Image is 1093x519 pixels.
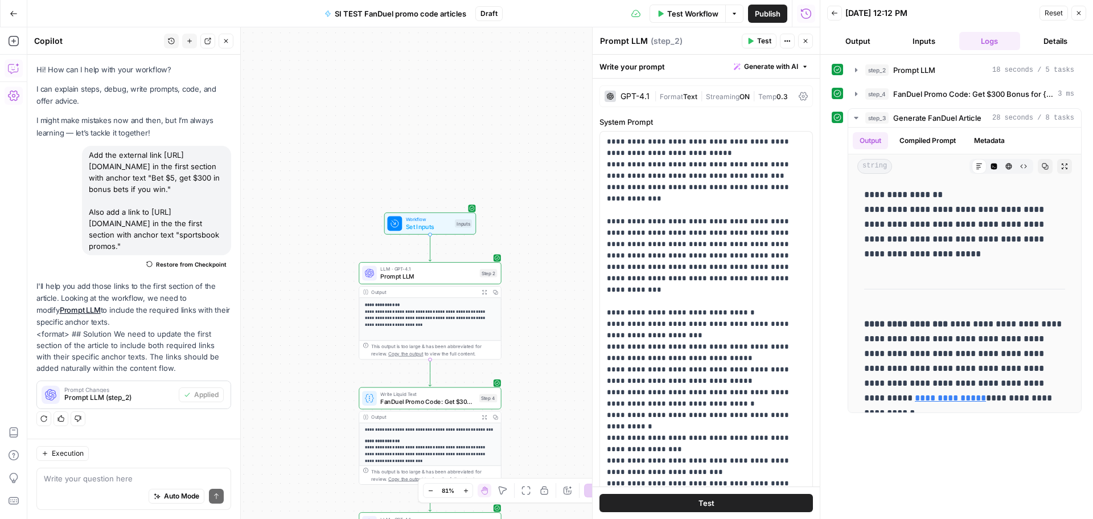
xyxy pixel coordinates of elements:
span: Generate with AI [744,62,798,72]
button: Output [827,32,889,50]
button: 3 ms [848,85,1081,103]
div: GPT-4.1 [621,92,650,100]
button: 28 seconds / 8 tasks [848,109,1081,127]
span: Applied [194,390,219,400]
button: Execution [36,446,89,461]
span: Copy the output [388,351,423,357]
button: Applied [179,387,224,402]
span: Workflow [406,216,451,223]
div: Output [371,414,476,421]
div: This output is too large & has been abbreviated for review. to view the full content. [371,342,497,357]
div: Write your prompt [593,55,820,78]
button: 18 seconds / 5 tasks [848,61,1081,79]
span: ( step_2 ) [651,35,683,47]
span: Prompt LLM (step_2) [64,393,174,403]
button: Auto Mode [149,489,204,504]
button: Output [853,132,888,149]
button: Reset [1039,6,1068,21]
div: Output [371,288,476,296]
span: | [750,90,758,101]
span: Generate FanDuel Article [893,112,981,124]
span: FanDuel Promo Code: Get $300 Bonus for {{ event_title }} [380,397,475,406]
label: System Prompt [599,116,813,128]
g: Edge from start to step_2 [429,235,432,261]
span: Test [757,36,771,46]
span: Temp [758,92,776,101]
span: Set Inputs [406,222,451,231]
span: step_4 [865,88,889,100]
div: Step 2 [480,269,498,277]
span: Write Liquid Text [380,390,475,398]
span: 28 seconds / 8 tasks [992,113,1074,123]
p: I might make mistakes now and then, but I’m always learning — let’s tackle it together! [36,115,231,138]
span: Execution [52,448,84,459]
button: Test [742,34,776,48]
span: Copy the output [388,476,423,481]
span: ON [739,92,750,101]
div: This output is too large & has been abbreviated for review. to view the full content. [371,468,497,483]
span: | [654,90,660,101]
button: Metadata [967,132,1012,149]
span: Restore from Checkpoint [156,260,227,269]
span: Prompt Changes [64,387,174,393]
button: Inputs [893,32,955,50]
button: SI TEST FanDuel promo code articles [318,5,473,23]
div: Copilot [34,35,161,47]
span: 0.3 [776,92,788,101]
span: Prompt LLM [380,272,476,281]
span: Reset [1045,8,1063,18]
button: Publish [748,5,787,23]
button: Details [1025,32,1086,50]
div: Inputs [455,219,472,228]
span: Test [698,497,714,509]
span: Format [660,92,683,101]
span: Publish [755,8,780,19]
a: Prompt LLM [60,305,101,314]
span: Auto Mode [164,491,199,501]
span: Draft [480,9,498,19]
div: Add the external link [URL][DOMAIN_NAME] in the first section with anchor text "Bet $5, get $300 ... [82,146,231,255]
span: step_2 [865,64,889,76]
span: LLM · GPT-4.1 [380,265,476,273]
textarea: Prompt LLM [600,35,648,47]
g: Edge from step_4 to step_3 [429,485,432,512]
span: Text [683,92,697,101]
g: Edge from step_2 to step_4 [429,359,432,386]
button: Test Workflow [650,5,725,23]
span: Streaming [706,92,739,101]
div: Step 4 [479,394,497,403]
span: 18 seconds / 5 tasks [992,65,1074,75]
span: Prompt LLM [893,64,935,76]
button: Compiled Prompt [893,132,963,149]
span: 81% [442,486,454,495]
span: FanDuel Promo Code: Get $300 Bonus for {{ event_title }} [893,88,1053,100]
button: Logs [959,32,1021,50]
span: | [697,90,706,101]
button: Restore from Checkpoint [142,258,231,271]
span: string [857,159,892,174]
button: Test [599,494,813,512]
span: SI TEST FanDuel promo code articles [335,8,466,19]
p: I can explain steps, debug, write prompts, code, and offer advice. [36,83,231,107]
div: <format> ## Solution We need to update the first section of the article to include both required ... [36,280,231,410]
div: Write Liquid TextFanDuel Promo Code: Get $300 Bonus for {{ event_title }}Step 4Output**** **** **... [359,387,501,485]
span: step_3 [865,112,889,124]
button: Generate with AI [729,59,813,74]
span: 3 ms [1058,89,1074,99]
p: I'll help you add those links to the first section of the article. Looking at the workflow, we ne... [36,280,231,329]
div: WorkflowSet InputsInputs [359,212,501,235]
div: 28 seconds / 8 tasks [848,128,1081,412]
span: Test Workflow [667,8,718,19]
p: Hi! How can I help with your workflow? [36,64,231,76]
